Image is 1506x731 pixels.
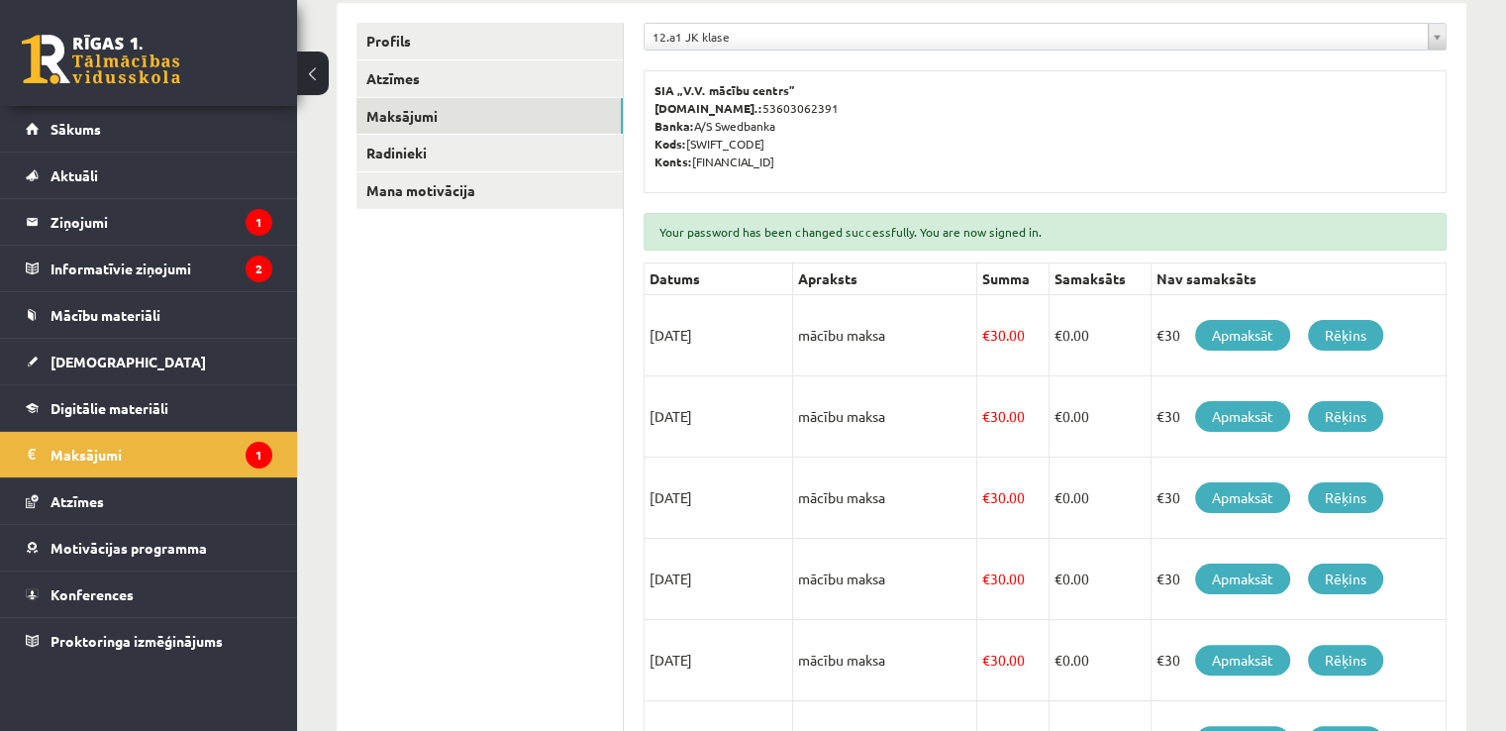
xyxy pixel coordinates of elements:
[1152,263,1447,295] th: Nav samaksāts
[977,263,1050,295] th: Summa
[644,213,1447,251] div: Your password has been changed successfully. You are now signed in.
[26,618,272,664] a: Proktoringa izmēģinājums
[26,525,272,571] a: Motivācijas programma
[50,585,134,603] span: Konferences
[246,256,272,282] i: 2
[982,326,990,344] span: €
[982,488,990,506] span: €
[645,620,793,701] td: [DATE]
[654,118,694,134] b: Banka:
[793,620,977,701] td: mācību maksa
[982,651,990,669] span: €
[977,376,1050,458] td: 30.00
[26,385,272,431] a: Digitālie materiāli
[50,246,272,291] legend: Informatīvie ziņojumi
[793,295,977,376] td: mācību maksa
[977,458,1050,539] td: 30.00
[793,376,977,458] td: mācību maksa
[1152,539,1447,620] td: €30
[50,539,207,557] span: Motivācijas programma
[1054,570,1062,587] span: €
[50,399,168,417] span: Digitālie materiāli
[1195,482,1290,513] a: Apmaksāt
[654,136,686,152] b: Kods:
[356,60,623,97] a: Atzīmes
[246,209,272,236] i: 1
[1308,320,1383,351] a: Rēķins
[1308,482,1383,513] a: Rēķins
[1054,407,1062,425] span: €
[1050,620,1152,701] td: 0.00
[982,570,990,587] span: €
[356,23,623,59] a: Profils
[26,572,272,617] a: Konferences
[26,339,272,384] a: [DEMOGRAPHIC_DATA]
[645,24,1446,50] a: 12.a1 JK klase
[645,295,793,376] td: [DATE]
[1054,651,1062,669] span: €
[654,82,796,98] b: SIA „V.V. mācību centrs”
[1050,295,1152,376] td: 0.00
[645,539,793,620] td: [DATE]
[356,98,623,135] a: Maksājumi
[50,199,272,245] legend: Ziņojumi
[50,353,206,370] span: [DEMOGRAPHIC_DATA]
[22,35,180,84] a: Rīgas 1. Tālmācības vidusskola
[1152,458,1447,539] td: €30
[645,263,793,295] th: Datums
[645,376,793,458] td: [DATE]
[793,263,977,295] th: Apraksts
[653,24,1420,50] span: 12.a1 JK klase
[654,154,692,169] b: Konts:
[654,100,762,116] b: [DOMAIN_NAME].:
[1195,645,1290,676] a: Apmaksāt
[1050,539,1152,620] td: 0.00
[654,81,1436,170] p: 53603062391 A/S Swedbanka [SWIFT_CODE] [FINANCIAL_ID]
[1050,458,1152,539] td: 0.00
[26,432,272,477] a: Maksājumi1
[50,166,98,184] span: Aktuāli
[26,292,272,338] a: Mācību materiāli
[1195,401,1290,432] a: Apmaksāt
[977,620,1050,701] td: 30.00
[1054,326,1062,344] span: €
[50,306,160,324] span: Mācību materiāli
[50,492,104,510] span: Atzīmes
[793,539,977,620] td: mācību maksa
[26,153,272,198] a: Aktuāli
[50,120,101,138] span: Sākums
[1308,564,1383,594] a: Rēķins
[645,458,793,539] td: [DATE]
[982,407,990,425] span: €
[1152,620,1447,701] td: €30
[26,199,272,245] a: Ziņojumi1
[1308,401,1383,432] a: Rēķins
[977,295,1050,376] td: 30.00
[26,478,272,524] a: Atzīmes
[50,432,272,477] legend: Maksājumi
[356,135,623,171] a: Radinieki
[356,172,623,209] a: Mana motivācija
[26,246,272,291] a: Informatīvie ziņojumi2
[793,458,977,539] td: mācību maksa
[1152,376,1447,458] td: €30
[1195,320,1290,351] a: Apmaksāt
[1195,564,1290,594] a: Apmaksāt
[246,442,272,469] i: 1
[26,106,272,152] a: Sākums
[1050,376,1152,458] td: 0.00
[1308,645,1383,676] a: Rēķins
[50,632,223,650] span: Proktoringa izmēģinājums
[1152,295,1447,376] td: €30
[1054,488,1062,506] span: €
[977,539,1050,620] td: 30.00
[1050,263,1152,295] th: Samaksāts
